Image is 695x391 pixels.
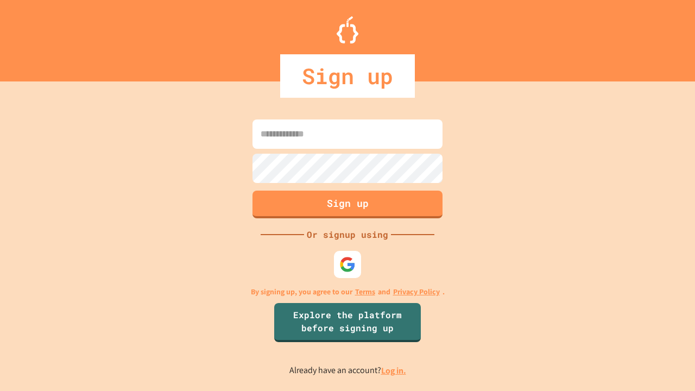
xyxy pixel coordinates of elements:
[649,348,684,380] iframe: chat widget
[393,286,440,298] a: Privacy Policy
[304,228,391,241] div: Or signup using
[605,300,684,346] iframe: chat widget
[381,365,406,376] a: Log in.
[355,286,375,298] a: Terms
[289,364,406,377] p: Already have an account?
[251,286,445,298] p: By signing up, you agree to our and .
[252,191,443,218] button: Sign up
[280,54,415,98] div: Sign up
[339,256,356,273] img: google-icon.svg
[274,303,421,342] a: Explore the platform before signing up
[337,16,358,43] img: Logo.svg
